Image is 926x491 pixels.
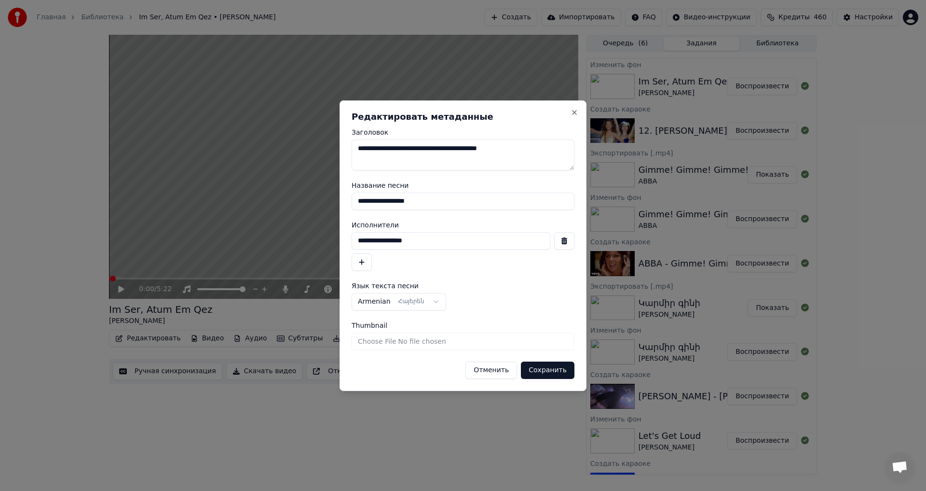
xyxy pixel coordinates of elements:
[352,222,574,228] label: Исполнители
[465,362,517,379] button: Отменить
[521,362,574,379] button: Сохранить
[352,112,574,121] h2: Редактировать метаданные
[352,282,419,289] span: Язык текста песни
[352,182,574,189] label: Название песни
[352,322,387,329] span: Thumbnail
[352,129,574,136] label: Заголовок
